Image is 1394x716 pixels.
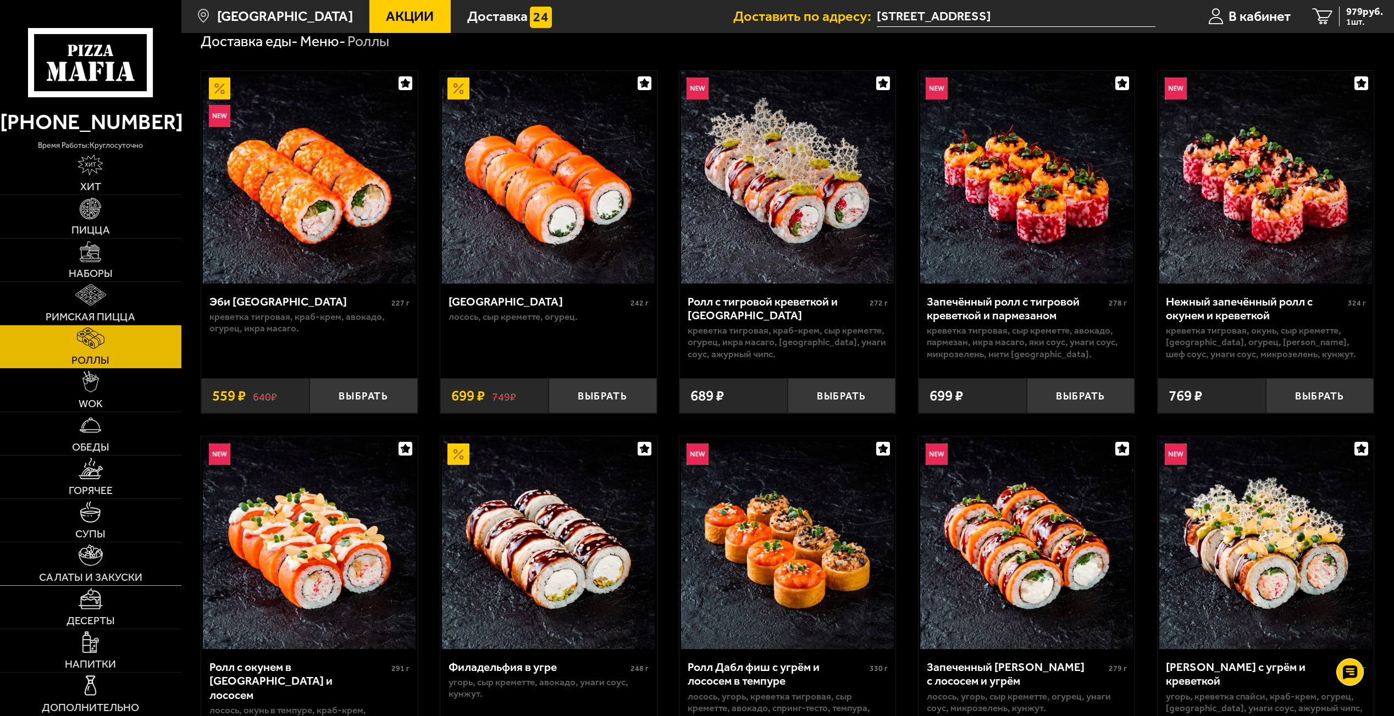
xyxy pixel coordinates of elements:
button: Выбрать [1266,378,1374,414]
s: 640 ₽ [253,388,277,403]
a: Доставка еды- [201,32,298,50]
img: Запеченный ролл Гурмэ с лососем и угрём [920,436,1133,649]
span: Супы [75,529,106,540]
span: Акции [386,9,434,23]
a: Меню- [300,32,346,50]
span: Горячее [69,485,113,496]
div: Запеченный [PERSON_NAME] с лососем и угрём [927,660,1106,688]
span: 330 г [870,664,888,673]
p: лосось, Сыр креметте, огурец. [449,311,649,323]
span: Роллы [71,355,109,366]
a: АкционныйНовинкаЭби Калифорния [201,71,417,284]
div: Запечённый ролл с тигровой креветкой и пармезаном [927,295,1106,323]
div: Филадельфия в угре [449,660,628,674]
a: НовинкаРолл с тигровой креветкой и Гуакамоле [679,71,895,284]
s: 749 ₽ [492,388,516,403]
p: креветка тигровая, окунь, Сыр креметте, [GEOGRAPHIC_DATA], огурец, [PERSON_NAME], шеф соус, унаги... [1166,325,1366,359]
img: Новинка [926,443,948,465]
span: [GEOGRAPHIC_DATA] [217,9,353,23]
a: НовинкаРолл Калипсо с угрём и креветкой [1158,436,1374,649]
span: 278 г [1109,298,1127,308]
div: [PERSON_NAME] с угрём и креветкой [1166,660,1345,688]
span: В кабинет [1229,9,1291,23]
img: Новинка [926,77,948,99]
img: Ролл Дабл фиш с угрём и лососем в темпуре [681,436,894,649]
span: Дополнительно [42,702,139,713]
span: 324 г [1348,298,1366,308]
span: Пицца [71,225,110,236]
span: Салаты и закуски [39,572,142,583]
div: Нежный запечённый ролл с окунем и креветкой [1166,295,1345,323]
span: Наборы [69,268,113,279]
img: Филадельфия в угре [442,436,655,649]
span: Напитки [65,659,116,670]
span: 699 ₽ [930,388,963,403]
a: НовинкаРолл Дабл фиш с угрём и лососем в темпуре [679,436,895,649]
div: Ролл Дабл фиш с угрём и лососем в темпуре [688,660,867,688]
span: 769 ₽ [1169,388,1202,403]
span: 1 шт. [1346,18,1383,26]
div: Ролл с тигровой креветкой и [GEOGRAPHIC_DATA] [688,295,867,323]
div: Роллы [347,32,389,51]
span: Римская пицца [46,312,135,323]
img: Ролл с окунем в темпуре и лососем [203,436,416,649]
a: НовинкаНежный запечённый ролл с окунем и креветкой [1158,71,1374,284]
span: Доставка [467,9,528,23]
span: 279 г [1109,664,1127,673]
img: Акционный [447,443,469,465]
img: Эби Калифорния [203,71,416,284]
span: Обеды [72,442,109,453]
a: АкционныйФиладельфия в угре [440,436,656,649]
span: 248 г [630,664,649,673]
img: Новинка [687,77,709,99]
a: АкционныйФиладельфия [440,71,656,284]
img: Новинка [209,105,231,127]
span: 291 г [391,664,410,673]
span: 227 г [391,298,410,308]
img: Новинка [687,443,709,465]
img: Ролл с тигровой креветкой и Гуакамоле [681,71,894,284]
span: 689 ₽ [690,388,724,403]
span: WOK [79,398,103,409]
img: Филадельфия [442,71,655,284]
button: Выбрать [309,378,418,414]
img: Новинка [1165,77,1187,99]
img: Акционный [209,77,231,99]
button: Выбрать [1027,378,1135,414]
div: [GEOGRAPHIC_DATA] [449,295,628,308]
span: 242 г [630,298,649,308]
span: Хит [80,181,101,192]
p: угорь, Сыр креметте, авокадо, унаги соус, кунжут. [449,676,649,700]
span: Пушкинский район, Павловск, Песчаный переулок, 1/8 [877,7,1155,27]
button: Выбрать [788,378,896,414]
div: Ролл с окунем в [GEOGRAPHIC_DATA] и лососем [209,660,389,702]
a: НовинкаЗапеченный ролл Гурмэ с лососем и угрём [919,436,1135,649]
span: 699 ₽ [451,388,485,403]
span: Десерты [67,615,115,626]
p: креветка тигровая, краб-крем, авокадо, огурец, икра масаго. [209,311,410,334]
img: Акционный [447,77,469,99]
div: Эби [GEOGRAPHIC_DATA] [209,295,389,308]
img: Новинка [1165,443,1187,465]
button: Выбрать [549,378,657,414]
a: НовинкаЗапечённый ролл с тигровой креветкой и пармезаном [919,71,1135,284]
span: 272 г [870,298,888,308]
input: Ваш адрес доставки [877,7,1155,27]
span: Доставить по адресу: [733,9,877,23]
a: НовинкаРолл с окунем в темпуре и лососем [201,436,417,649]
img: 15daf4d41897b9f0e9f617042186c801.svg [530,7,552,29]
img: Новинка [209,443,231,465]
span: 559 ₽ [212,388,246,403]
p: креветка тигровая, краб-крем, Сыр креметте, огурец, икра масаго, [GEOGRAPHIC_DATA], унаги соус, а... [688,325,888,359]
p: лосось, угорь, Сыр креметте, огурец, унаги соус, микрозелень, кунжут. [927,691,1127,714]
img: Нежный запечённый ролл с окунем и креветкой [1159,71,1372,284]
p: креветка тигровая, Сыр креметте, авокадо, пармезан, икра масаго, яки соус, унаги соус, микрозелен... [927,325,1127,359]
span: 979 руб. [1346,7,1383,16]
img: Запечённый ролл с тигровой креветкой и пармезаном [920,71,1133,284]
img: Ролл Калипсо с угрём и креветкой [1159,436,1372,649]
